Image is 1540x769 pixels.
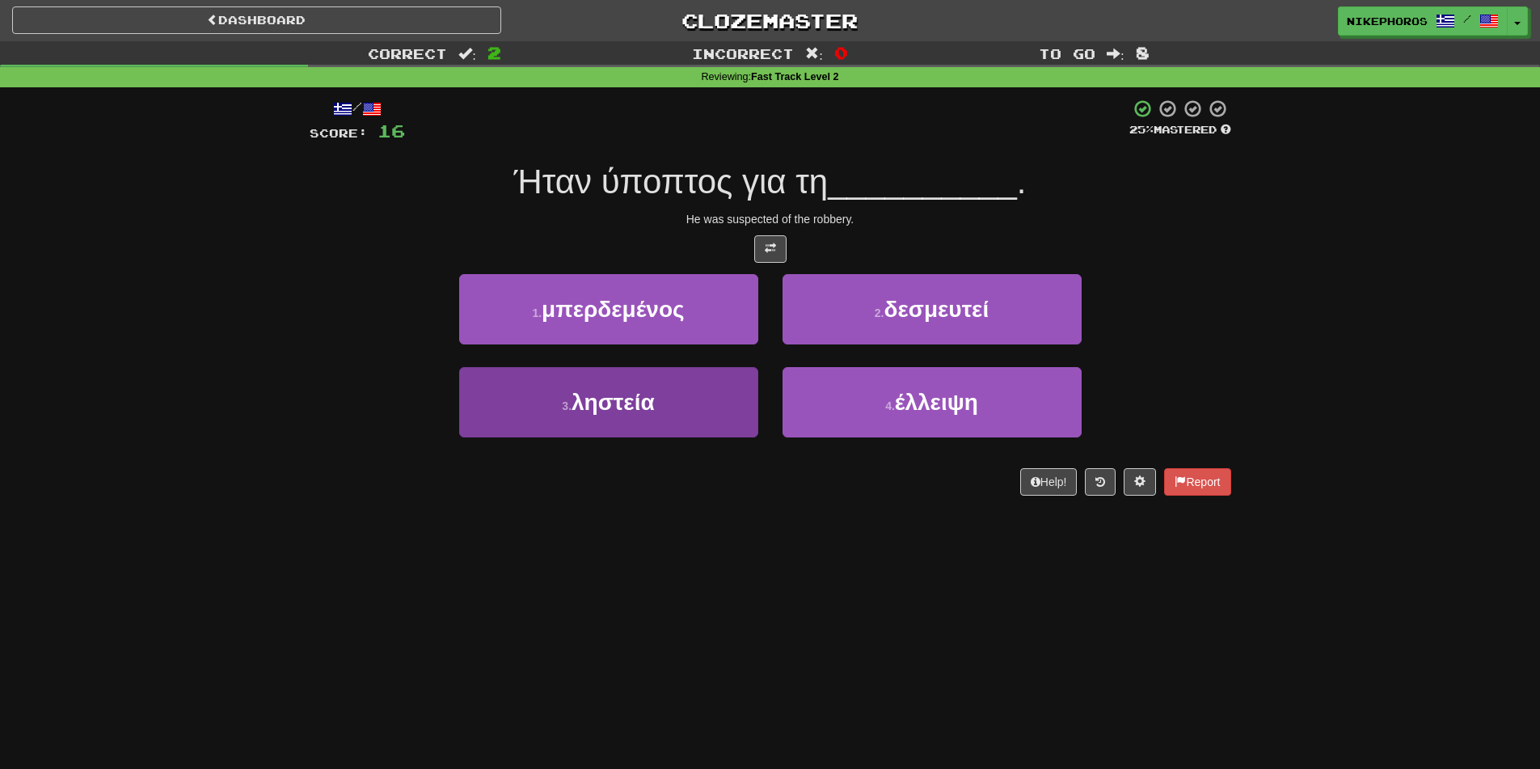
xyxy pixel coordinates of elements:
div: / [310,99,405,119]
small: 1 . [532,306,542,319]
span: : [1107,47,1124,61]
span: / [1463,13,1471,24]
span: To go [1039,45,1095,61]
span: μπερδεμένος [542,297,684,322]
button: 4.έλλειψη [783,367,1082,437]
span: 16 [378,120,405,141]
div: He was suspected of the robbery. [310,211,1231,227]
span: 25 % [1129,123,1154,136]
button: 2.δεσμευτεί [783,274,1082,344]
button: Help! [1020,468,1078,496]
button: Round history (alt+y) [1085,468,1116,496]
span: 2 [487,43,501,62]
span: : [458,47,476,61]
span: Incorrect [692,45,794,61]
small: 2 . [875,306,884,319]
span: Score: [310,126,368,140]
a: Nikephoros / [1338,6,1508,36]
span: : [805,47,823,61]
button: Report [1164,468,1230,496]
strong: Fast Track Level 2 [751,71,839,82]
span: 0 [834,43,848,62]
a: Dashboard [12,6,501,34]
span: 8 [1136,43,1150,62]
span: δεσμευτεί [884,297,989,322]
a: Clozemaster [525,6,1015,35]
small: 4 . [885,399,895,412]
small: 3 . [562,399,572,412]
button: 1.μπερδεμένος [459,274,758,344]
button: Toggle translation (alt+t) [754,235,787,263]
span: Correct [368,45,447,61]
div: Mastered [1129,123,1231,137]
span: έλλειψη [895,390,978,415]
button: 3.ληστεία [459,367,758,437]
span: . [1017,163,1027,201]
span: ληστεία [572,390,655,415]
span: Ήταν ύποπτος για τη [514,163,829,201]
span: __________ [828,163,1017,201]
span: Nikephoros [1347,14,1428,28]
